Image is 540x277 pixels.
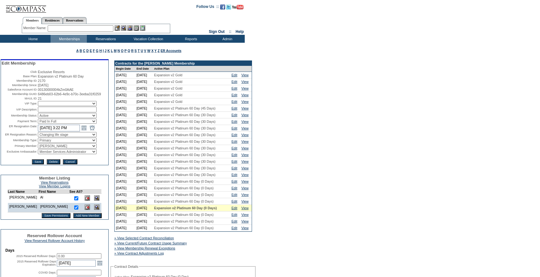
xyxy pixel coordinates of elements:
a: View [241,173,249,177]
a: Help [236,29,244,34]
a: F [93,49,95,53]
td: [DATE] [115,125,135,132]
input: Delete [47,159,60,164]
td: Reservations [87,35,123,43]
span: 00130000004kZm0AAE [38,88,74,91]
a: Residences [42,17,63,24]
a: Edit [231,226,237,230]
a: View Reserved Rollover Account History [25,239,85,242]
span: Expansion v2 Platinum 60 Day (30 Days) [154,146,215,150]
a: J [105,49,106,53]
td: [DATE] [115,72,135,79]
a: M [114,49,117,53]
td: Base Plan: [2,74,37,78]
img: View Dashboard [94,205,99,210]
td: Contracts for the [PERSON_NAME] Membership [115,61,252,66]
a: C [83,49,86,53]
span: Expansion v2 Platinum 60 Day [38,74,84,78]
a: View [241,80,249,84]
input: Save [32,159,44,164]
span: 6486eb03-62b6-4e9c-b70c-3eeba31f0259 [38,92,101,96]
td: [PERSON_NAME] [8,194,39,203]
a: View [241,186,249,190]
span: :: [229,29,231,34]
span: Expansion v2 Gold [154,100,182,104]
a: Reservations [63,17,87,24]
img: Subscribe to our YouTube Channel [232,5,243,9]
a: Edit [231,173,237,177]
img: b_calculator.gif [140,25,145,31]
td: [DATE] [135,112,153,118]
td: End Date [135,66,153,72]
td: Home [14,35,51,43]
td: [DATE] [115,158,135,165]
td: [DATE] [135,225,153,231]
label: COVID Days: [39,271,56,274]
a: Open the calendar popup. [81,124,87,131]
td: Payment Term: [2,119,37,124]
img: b_edit.gif [115,25,120,31]
td: [DATE] [115,85,135,92]
a: View [241,153,249,157]
td: First Name [39,190,69,194]
a: View [241,86,249,90]
td: [DATE] [135,218,153,225]
a: View [241,146,249,150]
a: Edit [231,73,237,77]
label: 2015 Reserved Rollover Days: [16,255,56,258]
input: Cancel [63,159,77,164]
td: [DATE] [115,118,135,125]
a: W [147,49,150,53]
td: [DATE] [115,98,135,105]
span: Expansion v2 Gold [154,86,182,90]
a: X [151,49,153,53]
td: [DATE] [135,125,153,132]
td: Membership ID: [2,79,37,83]
span: Edit Membership [2,61,35,66]
td: [DATE] [115,185,135,192]
td: [DATE] [135,198,153,205]
td: Last Name [8,190,39,194]
span: Expansion v2 Gold [154,93,182,97]
a: E [90,49,92,53]
a: V [144,49,146,53]
a: Edit [231,146,237,150]
a: Edit [231,106,237,110]
td: Exclusive Ambassador: [2,149,37,154]
a: Sign Out [209,29,225,34]
td: VIP Type: [2,101,37,106]
td: [DATE] [115,79,135,85]
td: [DATE] [135,172,153,178]
td: [DATE] [135,85,153,92]
label: 2015 Reserved Rollover Days Expiration: [17,260,56,266]
span: Expansion v2 Platinum 60 Day (0 Days) [154,219,213,223]
a: View [241,93,249,97]
td: See All? [69,190,83,194]
td: Active Plan [153,66,230,72]
td: [DATE] [135,138,153,145]
img: Reservations [134,25,139,31]
a: Edit [231,133,237,137]
span: Reserved Rollover Account [27,233,82,238]
td: [DATE] [115,218,135,225]
td: [DATE] [135,152,153,158]
td: Membership GUID: [2,92,37,96]
td: [DATE] [115,178,135,185]
span: Expansion v2 Platinum 60 Day (30 Days) [154,160,215,163]
a: Edit [231,100,237,104]
td: [DATE] [115,198,135,205]
a: ER Accounts [160,49,181,53]
td: [DATE] [115,132,135,138]
td: [DATE] [135,98,153,105]
span: Expansion v2 Platinum 60 Day (0 Days) [154,193,213,197]
span: Member Listing [39,176,70,180]
a: View [241,133,249,137]
td: Admin [208,35,245,43]
a: Edit [231,213,237,217]
a: View [241,199,249,203]
td: Membership Since: [2,83,37,87]
a: Edit [231,219,237,223]
input: Save Permissions [42,213,70,218]
td: [DATE] [115,138,135,145]
a: View [241,126,249,130]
